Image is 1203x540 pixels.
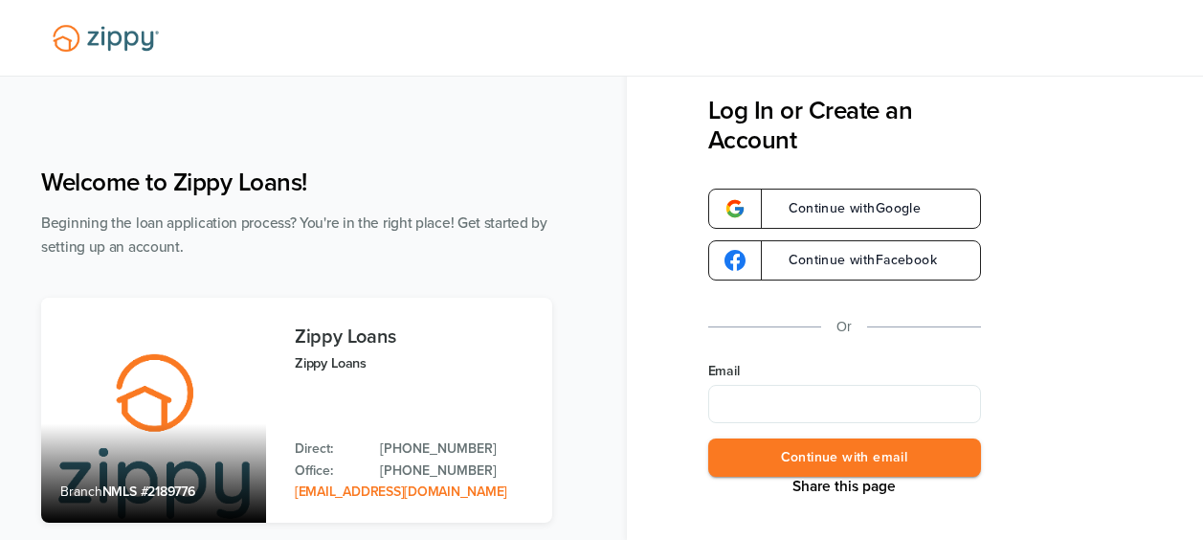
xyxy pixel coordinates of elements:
[295,484,507,500] a: Email Address: zippyguide@zippymh.com
[41,16,170,60] img: Lender Logo
[102,484,195,500] span: NMLS #2189776
[724,198,746,219] img: google-logo
[295,461,361,482] p: Office:
[769,202,922,215] span: Continue with Google
[836,315,852,339] p: Or
[724,250,746,271] img: google-logo
[380,461,533,482] a: Office Phone: 512-975-2947
[60,484,102,500] span: Branch
[708,385,981,423] input: Email Address
[708,189,981,229] a: google-logoContinue withGoogle
[41,214,547,256] span: Beginning the loan application process? You're in the right place! Get started by setting up an a...
[708,362,981,381] label: Email
[769,254,937,267] span: Continue with Facebook
[787,477,902,496] button: Share This Page
[295,352,533,374] p: Zippy Loans
[708,96,981,155] h3: Log In or Create an Account
[380,439,533,460] a: Direct Phone: 512-975-2947
[41,168,552,197] h1: Welcome to Zippy Loans!
[295,326,533,348] h3: Zippy Loans
[708,240,981,281] a: google-logoContinue withFacebook
[295,439,361,460] p: Direct:
[708,439,981,478] button: Continue with email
